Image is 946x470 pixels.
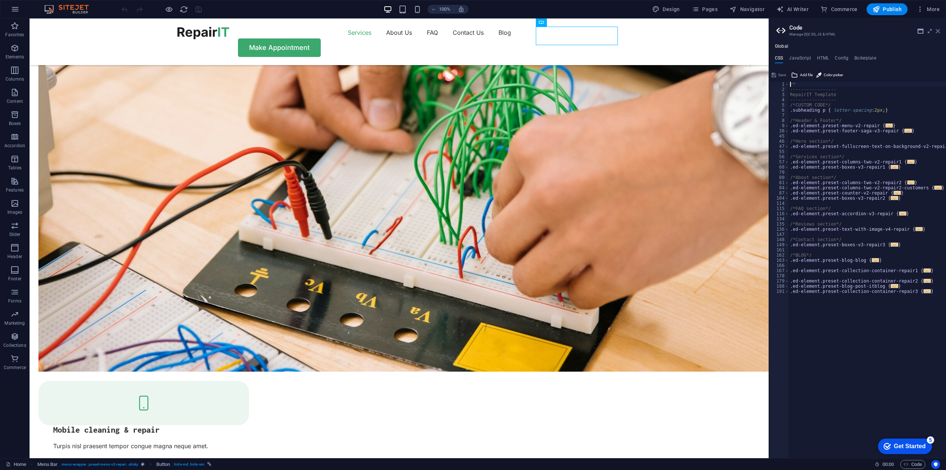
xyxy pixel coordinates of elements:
[815,71,844,80] button: Color picker
[729,6,765,13] span: Navigator
[6,4,60,19] div: Get Started 5 items remaining, 0% complete
[7,254,22,260] p: Header
[769,170,789,175] div: 79
[6,460,26,469] a: Click to cancel selection. Double-click to open Pages
[769,175,789,180] div: 80
[769,222,789,227] div: 135
[4,365,26,371] p: Commerce
[789,55,811,64] h4: JavaScript
[923,279,931,283] span: ...
[4,143,25,149] p: Accordion
[141,462,144,466] i: This element is a customizable preset
[820,6,858,13] span: Commerce
[7,209,23,215] p: Images
[891,196,898,200] span: ...
[907,160,915,164] span: ...
[769,232,789,237] div: 147
[817,55,829,64] h4: HTML
[6,54,24,60] p: Elements
[900,460,925,469] button: Code
[37,460,211,469] nav: breadcrumb
[923,268,931,273] span: ...
[692,6,718,13] span: Pages
[3,342,26,348] p: Collections
[769,97,789,102] div: 4
[769,144,789,149] div: 47
[769,273,789,278] div: 178
[769,206,789,211] div: 115
[769,159,789,165] div: 57
[8,276,21,282] p: Footer
[6,76,24,82] p: Columns
[931,460,940,469] button: Usercentrics
[935,186,942,190] span: ...
[769,92,789,97] div: 3
[439,5,450,14] h6: 100%
[913,3,943,15] button: More
[652,6,680,13] span: Design
[769,253,789,258] div: 162
[769,196,789,201] div: 104
[854,55,876,64] h4: Boilerplate
[8,165,21,171] p: Tables
[885,124,893,128] span: ...
[824,71,843,80] span: Color picker
[769,128,789,133] div: 38
[769,108,789,113] div: 6
[891,284,898,288] span: ...
[55,1,62,9] div: 5
[769,284,789,289] div: 188
[649,3,683,15] div: Design (Ctrl+Alt+Y)
[769,216,789,222] div: 134
[888,461,889,467] span: :
[907,180,915,185] span: ...
[776,6,809,13] span: AI Writer
[789,24,940,31] h2: Code
[769,289,789,294] div: 191
[773,3,811,15] button: AI Writer
[6,187,24,193] p: Features
[872,6,902,13] span: Publish
[769,237,789,242] div: 148
[835,55,848,64] h4: Config
[649,3,683,15] button: Design
[9,231,21,237] p: Slider
[899,212,906,216] span: ...
[817,3,861,15] button: Commerce
[790,71,814,80] button: Add file
[428,5,454,14] button: 100%
[8,298,21,304] p: Forms
[904,460,922,469] span: Code
[689,3,721,15] button: Pages
[800,71,813,80] span: Add file
[769,185,789,190] div: 84
[769,201,789,206] div: 114
[769,268,789,273] div: 167
[769,263,789,268] div: 166
[891,243,898,247] span: ...
[769,227,789,232] div: 136
[872,258,879,262] span: ...
[207,462,211,466] i: This element is linked
[894,191,901,195] span: ...
[22,8,54,15] div: Get Started
[875,460,894,469] h6: Session time
[769,247,789,253] div: 161
[867,3,908,15] button: Publish
[789,31,925,38] h3: Manage (S)CSS, JS & HTML
[769,165,789,170] div: 60
[905,129,912,133] span: ...
[891,165,898,169] span: ...
[769,258,789,263] div: 163
[769,139,789,144] div: 46
[769,149,789,154] div: 55
[882,460,894,469] span: 00 00
[775,55,783,64] h4: CSS
[769,102,789,108] div: 5
[769,133,789,139] div: 45
[458,6,465,13] i: On resize automatically adjust zoom level to fit chosen device.
[769,87,789,92] div: 2
[923,289,931,293] span: ...
[769,278,789,284] div: 179
[42,5,98,14] img: Editor Logo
